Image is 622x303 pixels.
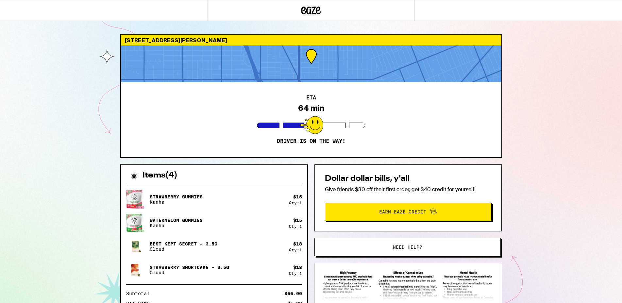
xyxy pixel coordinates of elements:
div: $ 15 [293,218,302,223]
img: Cloud - Strawberry Shortcake - 3.5g [126,261,144,279]
div: Qty: 1 [289,201,302,205]
button: Earn Eaze Credit [325,203,492,221]
div: $ 15 [293,194,302,199]
img: Kanha - Watermelon Gummies [126,213,144,233]
div: 64 min [298,104,324,113]
p: Watermelon Gummies [150,218,203,223]
div: $ 18 [293,265,302,270]
div: Qty: 1 [289,248,302,252]
div: [STREET_ADDRESS][PERSON_NAME] [121,35,501,45]
p: Cloud [150,246,217,252]
span: Need help? [393,245,422,249]
iframe: Opens a widget where you can find more information [580,283,615,300]
div: $66.00 [284,291,302,296]
h2: Items ( 4 ) [143,172,177,179]
span: Earn Eaze Credit [379,210,426,214]
div: $ 18 [293,241,302,246]
div: Subtotal [126,291,154,296]
p: Strawberry Gummies [150,194,203,199]
p: Best Kept Secret - 3.5g [150,241,217,246]
p: Strawberry Shortcake - 3.5g [150,265,229,270]
img: Cloud - Best Kept Secret - 3.5g [126,237,144,256]
img: Kanha - Strawberry Gummies [126,190,144,209]
button: Need help? [314,238,501,256]
div: Qty: 1 [289,224,302,228]
h2: Dollar dollar bills, y'all [325,175,492,183]
p: Kanha [150,223,203,228]
p: Driver is on the way! [277,138,345,144]
img: SB 540 Brochure preview [321,270,495,300]
p: Give friends $30 off their first order, get $40 credit for yourself! [325,186,492,193]
p: Kanha [150,199,203,205]
p: Cloud [150,270,229,275]
div: Qty: 1 [289,271,302,276]
h2: ETA [306,95,316,100]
